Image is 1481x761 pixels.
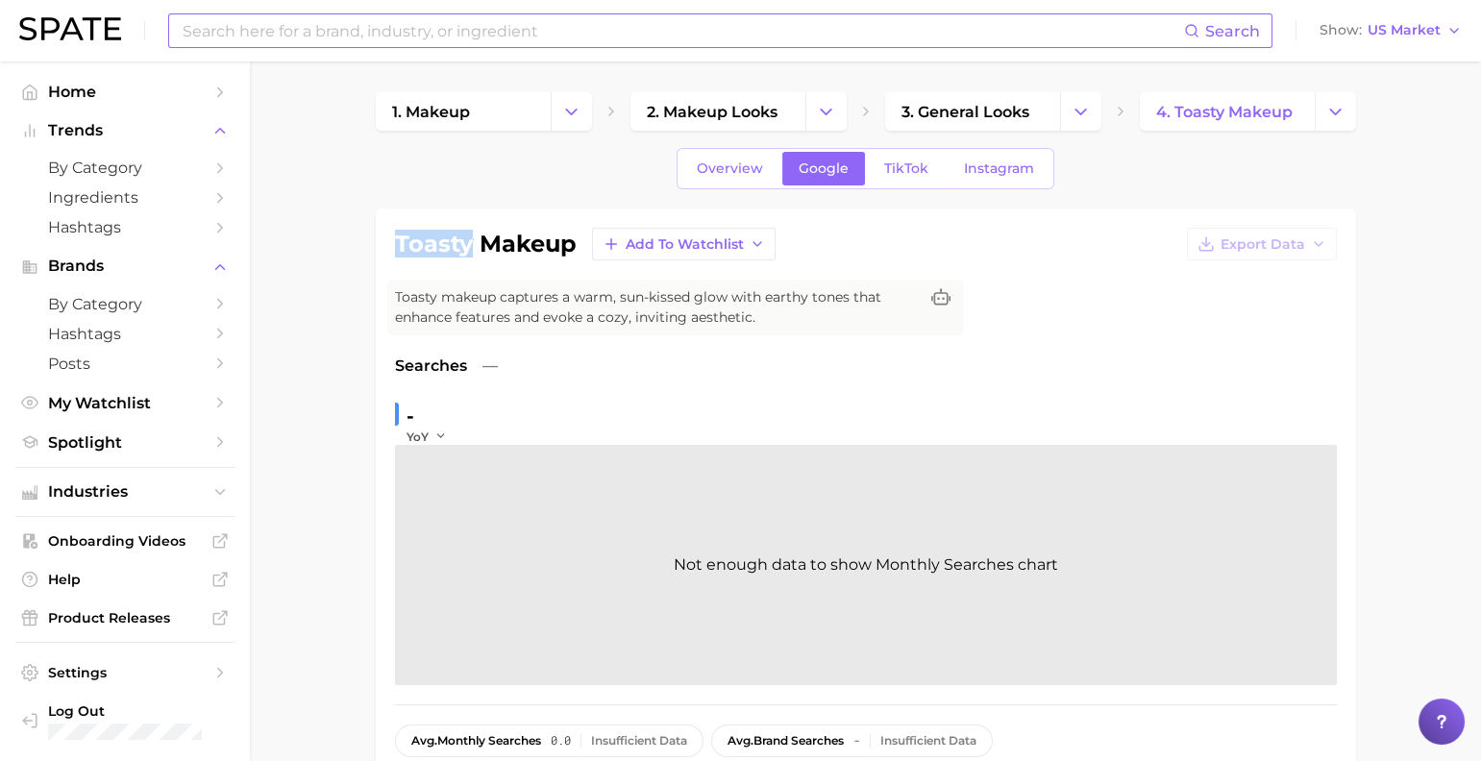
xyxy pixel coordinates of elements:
[711,724,993,757] button: avg.brand searches-Insufficient Data
[407,401,460,431] div: -
[48,325,202,343] span: Hashtags
[1060,92,1101,131] button: Change Category
[728,734,844,748] span: brand searches
[48,188,202,207] span: Ingredients
[48,609,202,626] span: Product Releases
[19,17,121,40] img: SPATE
[728,733,753,748] abbr: average
[15,212,234,242] a: Hashtags
[48,218,202,236] span: Hashtags
[15,478,234,506] button: Industries
[15,319,234,349] a: Hashtags
[411,734,541,748] span: monthly searches
[48,355,202,373] span: Posts
[1221,236,1305,253] span: Export Data
[799,160,849,177] span: Google
[48,83,202,101] span: Home
[395,355,467,378] span: Searches
[626,236,744,253] span: Add to Watchlist
[15,289,234,319] a: by Category
[392,103,470,121] span: 1. makeup
[880,734,976,748] div: Insufficient Data
[15,428,234,457] a: Spotlight
[15,603,234,632] a: Product Releases
[48,664,202,681] span: Settings
[805,92,847,131] button: Change Category
[15,183,234,212] a: Ingredients
[592,228,776,260] button: Add to Watchlist
[15,658,234,687] a: Settings
[376,92,551,131] a: 1. makeup
[181,14,1184,47] input: Search here for a brand, industry, or ingredient
[1315,92,1356,131] button: Change Category
[1205,22,1260,40] span: Search
[680,152,779,185] a: Overview
[1156,103,1293,121] span: 4. toasty makeup
[407,429,448,445] button: YoY
[15,565,234,594] a: Help
[48,532,202,550] span: Onboarding Videos
[48,295,202,313] span: by Category
[782,152,865,185] a: Google
[48,433,202,452] span: Spotlight
[395,724,703,757] button: avg.monthly searches0.0Insufficient Data
[48,122,202,139] span: Trends
[15,153,234,183] a: by Category
[15,349,234,379] a: Posts
[411,733,437,748] abbr: average
[964,160,1034,177] span: Instagram
[48,159,202,177] span: by Category
[647,103,778,121] span: 2. makeup looks
[1140,92,1315,131] a: 4. toasty makeup
[885,92,1060,131] a: 3. general looks
[551,734,571,748] span: 0.0
[15,116,234,145] button: Trends
[395,233,577,256] h1: toasty makeup
[591,734,687,748] div: Insufficient Data
[901,103,1029,121] span: 3. general looks
[48,394,202,412] span: My Watchlist
[15,252,234,281] button: Brands
[697,160,763,177] span: Overview
[1368,25,1441,36] span: US Market
[1315,18,1467,43] button: ShowUS Market
[630,92,805,131] a: 2. makeup looks
[1320,25,1362,36] span: Show
[407,429,429,445] span: YoY
[15,388,234,418] a: My Watchlist
[395,445,1337,685] div: Not enough data to show Monthly Searches chart
[884,160,928,177] span: TikTok
[48,483,202,501] span: Industries
[48,258,202,275] span: Brands
[482,355,498,378] span: —
[868,152,945,185] a: TikTok
[948,152,1050,185] a: Instagram
[551,92,592,131] button: Change Category
[15,527,234,555] a: Onboarding Videos
[48,571,202,588] span: Help
[15,77,234,107] a: Home
[48,702,219,720] span: Log Out
[853,734,860,748] span: -
[395,287,918,328] span: Toasty makeup captures a warm, sun-kissed glow with earthy tones that enhance features and evoke ...
[15,697,234,746] a: Log out. Currently logged in with e-mail doyeon@spate.nyc.
[1187,228,1337,260] button: Export Data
